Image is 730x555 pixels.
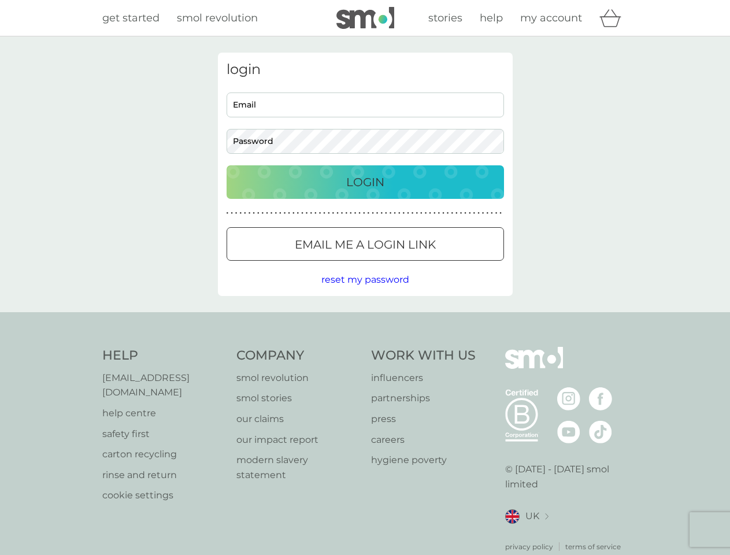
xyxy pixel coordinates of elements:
[321,272,409,287] button: reset my password
[371,371,476,386] a: influencers
[102,488,225,503] a: cookie settings
[279,210,281,216] p: ●
[244,210,246,216] p: ●
[565,541,621,552] p: terms of service
[227,61,504,78] h3: login
[177,12,258,24] span: smol revolution
[469,210,471,216] p: ●
[520,10,582,27] a: my account
[319,210,321,216] p: ●
[102,10,160,27] a: get started
[310,210,312,216] p: ●
[336,7,394,29] img: smol
[372,210,374,216] p: ●
[102,427,225,442] a: safety first
[236,371,360,386] a: smol revolution
[505,541,553,552] a: privacy policy
[371,432,476,447] a: careers
[177,10,258,27] a: smol revolution
[385,210,387,216] p: ●
[314,210,317,216] p: ●
[486,210,488,216] p: ●
[425,210,427,216] p: ●
[236,391,360,406] p: smol stories
[398,210,401,216] p: ●
[380,210,383,216] p: ●
[235,210,238,216] p: ●
[416,210,418,216] p: ●
[350,210,352,216] p: ●
[332,210,335,216] p: ●
[227,227,504,261] button: Email me a login link
[257,210,260,216] p: ●
[236,432,360,447] p: our impact report
[102,468,225,483] a: rinse and return
[262,210,264,216] p: ●
[473,210,476,216] p: ●
[428,10,462,27] a: stories
[438,210,440,216] p: ●
[429,210,431,216] p: ●
[270,210,273,216] p: ●
[390,210,392,216] p: ●
[394,210,396,216] p: ●
[495,210,498,216] p: ●
[253,210,255,216] p: ●
[236,347,360,365] h4: Company
[491,210,493,216] p: ●
[460,210,462,216] p: ●
[403,210,405,216] p: ●
[102,447,225,462] a: carton recycling
[239,210,242,216] p: ●
[589,420,612,443] img: visit the smol Tiktok page
[328,210,330,216] p: ●
[520,12,582,24] span: my account
[407,210,409,216] p: ●
[505,347,563,386] img: smol
[442,210,444,216] p: ●
[371,453,476,468] a: hygiene poverty
[420,210,423,216] p: ●
[477,210,480,216] p: ●
[557,387,580,410] img: visit the smol Instagram page
[464,210,466,216] p: ●
[358,210,361,216] p: ●
[297,210,299,216] p: ●
[346,173,384,191] p: Login
[505,509,520,524] img: UK flag
[336,210,339,216] p: ●
[499,210,502,216] p: ●
[345,210,347,216] p: ●
[480,12,503,24] span: help
[295,235,436,254] p: Email me a login link
[301,210,303,216] p: ●
[236,453,360,482] a: modern slavery statement
[249,210,251,216] p: ●
[306,210,308,216] p: ●
[371,391,476,406] a: partnerships
[102,371,225,400] p: [EMAIL_ADDRESS][DOMAIN_NAME]
[266,210,268,216] p: ●
[428,12,462,24] span: stories
[341,210,343,216] p: ●
[412,210,414,216] p: ●
[557,420,580,443] img: visit the smol Youtube page
[231,210,233,216] p: ●
[505,462,628,491] p: © [DATE] - [DATE] smol limited
[482,210,484,216] p: ●
[371,412,476,427] a: press
[363,210,365,216] p: ●
[275,210,277,216] p: ●
[599,6,628,29] div: basket
[589,387,612,410] img: visit the smol Facebook page
[376,210,379,216] p: ●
